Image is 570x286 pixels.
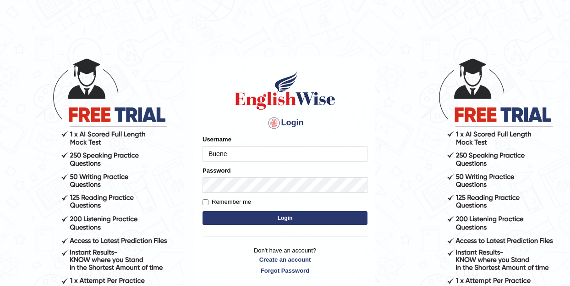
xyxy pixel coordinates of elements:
[203,197,251,207] label: Remember me
[203,255,367,264] a: Create an account
[203,266,367,275] a: Forgot Password
[203,211,367,225] button: Login
[203,135,231,144] label: Username
[233,70,337,111] img: Logo of English Wise sign in for intelligent practice with AI
[203,166,230,175] label: Password
[203,116,367,130] h4: Login
[203,199,208,205] input: Remember me
[203,246,367,275] p: Don't have an account?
